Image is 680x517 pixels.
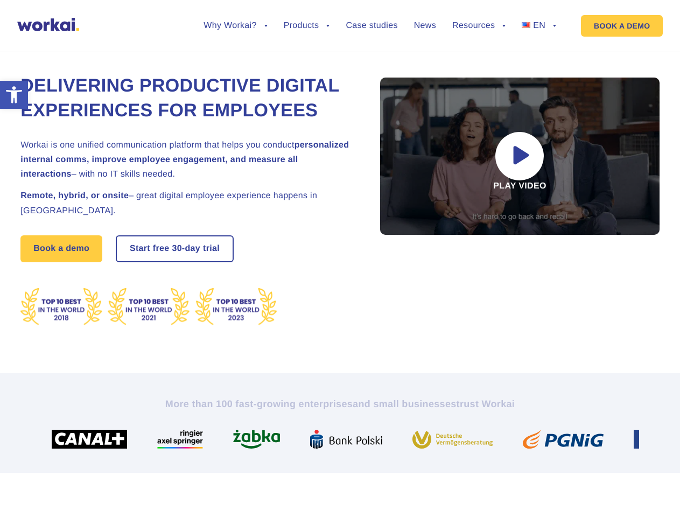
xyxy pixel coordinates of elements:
span: EN [533,21,545,30]
a: Book a demo [20,235,102,262]
div: Play video [380,78,660,235]
a: BOOK A DEMO [581,15,663,37]
a: Start free30-daytrial [117,236,233,261]
h2: More than 100 fast-growing enterprises trust Workai [41,397,639,410]
i: 30-day [172,244,200,253]
i: and small businesses [353,399,456,409]
a: Why Workai? [204,22,267,30]
h2: Workai is one unified communication platform that helps you conduct – with no IT skills needed. [20,138,354,182]
strong: personalized internal comms, improve employee engagement, and measure all interactions [20,141,349,179]
strong: Remote, hybrid, or onsite [20,191,129,200]
a: Products [284,22,330,30]
h2: – great digital employee experience happens in [GEOGRAPHIC_DATA]. [20,188,354,218]
a: Case studies [346,22,397,30]
a: Resources [452,22,506,30]
a: News [414,22,436,30]
h1: Delivering Productive Digital Experiences for Employees [20,74,354,123]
